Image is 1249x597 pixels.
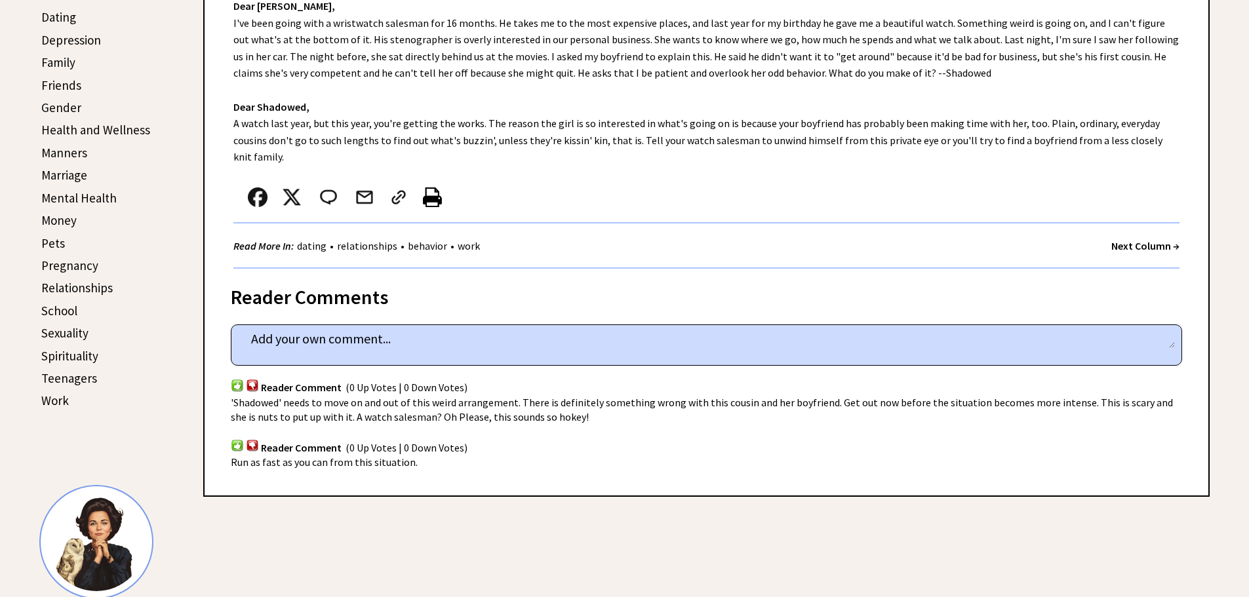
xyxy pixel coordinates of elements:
img: message_round%202.png [317,187,340,207]
a: relationships [334,239,401,252]
a: Gender [41,100,81,115]
a: Family [41,54,75,70]
a: Depression [41,32,101,48]
a: Marriage [41,167,87,183]
a: Friends [41,77,81,93]
span: (0 Up Votes | 0 Down Votes) [346,381,467,395]
img: x_small.png [282,187,302,207]
span: 'Shadowed' needs to move on and out of this weird arrangement. There is definitely something wron... [231,396,1173,423]
a: Health and Wellness [41,122,150,138]
img: facebook.png [248,187,268,207]
img: link_02.png [389,187,408,207]
a: behavior [405,239,450,252]
a: Pregnancy [41,258,98,273]
div: • • • [233,238,483,254]
a: dating [294,239,330,252]
img: votup.png [231,439,244,452]
span: Reader Comment [261,381,342,395]
a: Relationships [41,280,113,296]
a: work [454,239,483,252]
a: Pets [41,235,65,251]
a: Work [41,393,69,408]
img: mail.png [355,187,374,207]
a: School [41,303,77,318]
a: Mental Health [41,190,117,206]
img: printer%20icon.png [423,187,442,207]
strong: Read More In: [233,239,294,252]
span: Run as fast as you can from this situation. [231,455,418,469]
strong: Dear Shadowed, [233,100,309,113]
span: Reader Comment [261,441,342,454]
img: votup.png [231,379,244,391]
img: votdown.png [246,379,259,391]
a: Spirituality [41,348,98,364]
a: Next Column → [1111,239,1180,252]
a: Teenagers [41,370,97,386]
span: (0 Up Votes | 0 Down Votes) [346,441,467,454]
img: votdown.png [246,439,259,452]
a: Manners [41,145,87,161]
a: Sexuality [41,325,89,341]
a: Dating [41,9,76,25]
a: Money [41,212,77,228]
div: Reader Comments [231,283,1182,304]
